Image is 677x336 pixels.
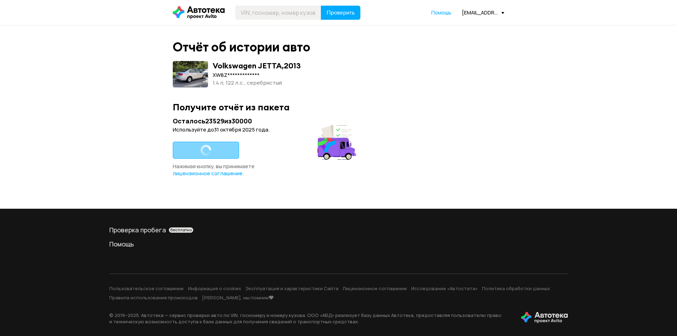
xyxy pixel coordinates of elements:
[521,312,568,323] img: tWS6KzJlK1XUpy65r7uaHVIs4JI6Dha8Nraz9T2hA03BhoCc4MtbvZCxBLwJIh+mQSIAkLBJpqMoKVdP8sONaFJLCz6I0+pu7...
[245,285,338,292] a: Эксплуатация и характеристики Сайта
[482,285,550,292] a: Политика обработки данных
[343,285,407,292] a: Лицензионное соглашение
[188,285,241,292] a: Информация о cookies
[235,6,321,20] input: VIN, госномер, номер кузова
[213,61,301,70] div: Volkswagen JETTA , 2013
[411,285,478,292] a: Исследование «Автостата»
[173,39,310,55] div: Отчёт об истории авто
[109,226,568,234] a: Проверка пробегабесплатно
[327,10,355,16] span: Проверить
[462,9,504,16] div: [EMAIL_ADDRESS][DOMAIN_NAME]
[170,227,192,232] span: бесплатно
[202,294,274,301] a: [PERSON_NAME], мы помним
[431,9,451,16] a: Помощь
[109,294,198,301] a: Правила использования промокодов
[109,226,568,234] div: Проверка пробега
[173,102,504,112] div: Получите отчёт из пакета
[109,312,510,325] p: © 2016– 2025 . Автотека — сервис проверки авто по VIN, госномеру и номеру кузова. ООО «АБД» реали...
[173,170,243,177] a: лицензионное соглашение
[109,285,184,292] a: Пользовательское соглашение
[173,163,255,177] span: Нажимая кнопку, вы принимаете .
[109,240,568,248] a: Помощь
[173,117,358,126] div: Осталось 23529 из 30000
[321,6,360,20] button: Проверить
[173,126,358,133] div: Используйте до 31 октября 2025 года .
[213,79,301,87] div: 1.4 л, 122 л.c., серебристый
